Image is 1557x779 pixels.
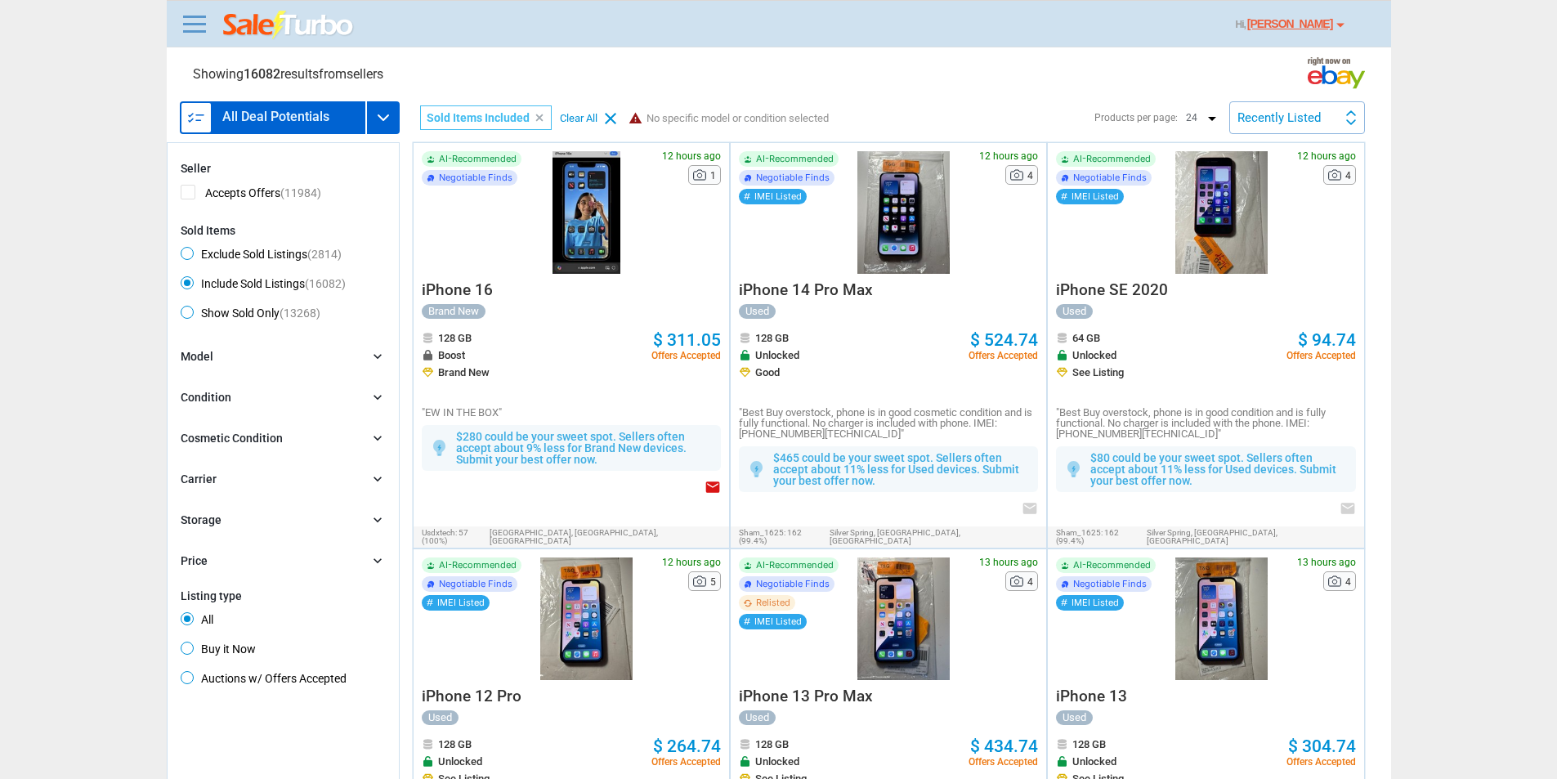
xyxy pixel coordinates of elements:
[653,330,721,350] span: $ 311.05
[1340,500,1356,517] i: email
[756,561,834,570] span: AI-Recommended
[755,739,789,750] span: 128 GB
[1056,407,1355,439] p: "Best Buy overstock, phone is in good condition and is fully functional. No charger is included w...
[662,557,721,567] span: 12 hours ago
[1072,367,1124,378] span: See Listing
[181,185,321,205] span: Accepts Offers
[710,171,716,181] span: 1
[1073,173,1147,182] span: Negotiable Finds
[754,192,802,201] span: IMEI Listed
[1072,192,1119,201] span: IMEI Listed
[1236,10,1358,47] div: Hi,
[755,350,799,360] span: Unlocked
[438,350,465,360] span: Boost
[181,348,213,366] div: Model
[369,553,386,569] i: chevron_right
[222,110,329,123] h3: All Deal Potentials
[422,692,521,704] a: iPhone 12 Pro
[1027,171,1033,181] span: 4
[422,304,485,319] div: Brand New
[651,757,721,767] span: Offers Accepted
[710,577,716,587] span: 5
[739,687,873,705] span: iPhone 13 Pro Max
[1288,736,1356,756] span: $ 304.74
[1072,333,1100,343] span: 64 GB
[422,407,721,418] p: "EW IN THE BOX"
[439,580,512,589] span: Negotiable Finds
[456,431,713,465] p: $280 could be your sweet spot. Sellers often accept about 9% less for Brand New devices. Submit y...
[438,333,472,343] span: 128 GB
[1286,757,1356,767] span: Offers Accepted
[1297,151,1356,161] span: 12 hours ago
[970,738,1038,755] a: $ 434.74
[369,348,386,365] i: chevron_right
[369,430,386,446] i: chevron_right
[1056,285,1168,298] a: iPhone SE 2020
[1345,171,1351,181] span: 4
[739,528,785,537] span: sham_1625:
[1247,17,1332,30] u: [PERSON_NAME]
[181,589,386,602] div: Listing type
[369,389,386,405] i: chevron_right
[534,112,545,123] i: clear
[1237,112,1321,124] div: Recently Listed
[422,687,521,705] span: iPhone 12 Pro
[1090,452,1347,486] p: $80 could be your sweet spot. Sellers often accept about 11% less for Used devices. Submit your b...
[280,307,320,320] span: (13268)
[1056,280,1168,299] span: iPhone SE 2020
[181,671,347,691] span: Auctions w/ Offers Accepted
[1073,580,1147,589] span: Negotiable Finds
[1345,577,1351,587] span: 4
[369,512,386,528] i: chevron_right
[369,471,386,487] i: chevron_right
[705,479,721,495] i: email
[1288,738,1356,755] a: $ 304.74
[1056,528,1119,545] span: 162 (99.4%)
[651,351,721,360] span: Offers Accepted
[181,512,221,530] div: Storage
[181,389,231,407] div: Condition
[422,528,468,545] span: 57 (100%)
[1056,687,1127,705] span: iPhone 13
[439,173,512,182] span: Negotiable Finds
[305,277,346,290] span: (16082)
[1072,598,1119,607] span: IMEI Listed
[969,351,1038,360] span: Offers Accepted
[1094,113,1178,123] div: Products per page:
[1056,528,1103,537] span: sham_1625:
[756,598,790,607] span: Relisted
[427,111,530,124] span: Sold Items Included
[1056,304,1093,319] div: Used
[1182,108,1215,128] p: 24
[756,173,830,182] span: Negotiable Finds
[490,529,721,545] span: [GEOGRAPHIC_DATA], [GEOGRAPHIC_DATA],[GEOGRAPHIC_DATA]
[181,306,320,325] span: Show Sold Only
[422,710,459,725] div: Used
[647,113,829,123] span: No specific model or condition selected
[437,598,485,607] span: IMEI Listed
[739,407,1038,439] p: "Best Buy overstock, phone is in good cosmetic condition and is fully functional. No charger is i...
[1056,710,1093,725] div: Used
[739,280,873,299] span: iPhone 14 Pro Max
[422,528,457,537] span: usdxtech:
[830,529,1038,545] span: Silver Spring, [GEOGRAPHIC_DATA],[GEOGRAPHIC_DATA]
[181,642,256,661] span: Buy it Now
[181,247,342,266] span: Exclude Sold Listings
[560,113,597,123] div: Clear All
[438,367,490,378] span: Brand New
[755,756,799,767] span: Unlocked
[739,528,802,545] span: 162 (99.4%)
[970,332,1038,349] a: $ 524.74
[773,452,1030,486] p: $465 could be your sweet spot. Sellers often accept about 11% less for Used devices. Submit your ...
[1147,529,1355,545] span: Silver Spring, [GEOGRAPHIC_DATA],[GEOGRAPHIC_DATA]
[662,151,721,161] span: 12 hours ago
[755,367,780,378] span: Good
[653,736,721,756] span: $ 264.74
[422,285,493,298] a: iPhone 16
[969,757,1038,767] span: Offers Accepted
[1286,351,1356,360] span: Offers Accepted
[319,66,383,82] span: from sellers
[244,66,280,82] span: 16082
[756,154,834,163] span: AI-Recommended
[422,280,493,299] span: iPhone 16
